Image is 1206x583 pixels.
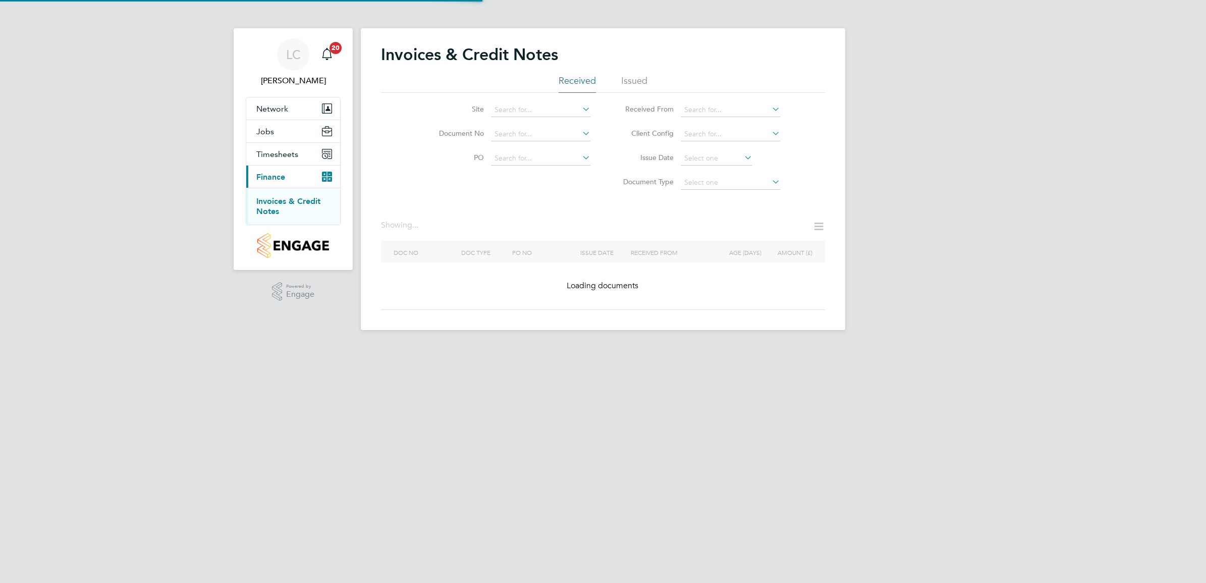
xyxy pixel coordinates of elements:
[426,104,484,114] label: Site
[559,75,596,93] li: Received
[246,120,340,142] button: Jobs
[246,38,341,87] a: LC[PERSON_NAME]
[286,290,314,299] span: Engage
[256,196,320,216] a: Invoices & Credit Notes
[491,103,590,117] input: Search for...
[246,233,341,258] a: Go to home page
[681,103,780,117] input: Search for...
[246,75,341,87] span: Luke Collins
[616,104,674,114] label: Received From
[616,129,674,138] label: Client Config
[317,38,337,71] a: 20
[256,127,274,136] span: Jobs
[246,143,340,165] button: Timesheets
[681,151,752,166] input: Select one
[256,149,298,159] span: Timesheets
[491,127,590,141] input: Search for...
[286,282,314,291] span: Powered by
[330,42,342,54] span: 20
[426,129,484,138] label: Document No
[412,220,418,230] span: ...
[246,188,340,225] div: Finance
[381,220,420,231] div: Showing
[616,153,674,162] label: Issue Date
[257,233,328,258] img: countryside-properties-logo-retina.png
[621,75,647,93] li: Issued
[616,177,674,186] label: Document Type
[681,127,780,141] input: Search for...
[381,44,558,65] h2: Invoices & Credit Notes
[426,153,484,162] label: PO
[256,104,288,114] span: Network
[681,176,780,190] input: Select one
[246,97,340,120] button: Network
[234,28,353,270] nav: Main navigation
[256,172,285,182] span: Finance
[286,48,301,61] span: LC
[246,166,340,188] button: Finance
[272,282,315,301] a: Powered byEngage
[491,151,590,166] input: Search for...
